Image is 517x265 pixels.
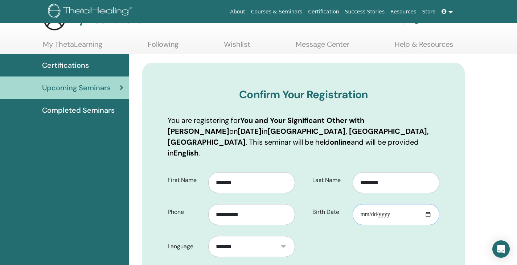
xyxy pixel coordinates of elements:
a: Following [148,40,179,54]
a: Courses & Seminars [248,5,305,18]
a: Store [419,5,439,18]
label: Phone [162,205,208,219]
label: Last Name [307,173,353,187]
p: You are registering for on in . This seminar will be held and will be provided in . [168,115,439,158]
b: You and Your Significant Other with [PERSON_NAME] [168,116,364,136]
label: Birth Date [307,205,353,219]
h3: My Dashboard [69,13,143,26]
b: online [330,137,351,147]
a: Success Stories [342,5,387,18]
a: Help & Resources [395,40,453,54]
a: My ThetaLearning [43,40,102,54]
span: Upcoming Seminars [42,82,111,93]
a: Wishlist [224,40,250,54]
h3: Confirm Your Registration [168,88,439,101]
b: English [173,148,198,158]
span: Completed Seminars [42,105,115,116]
label: Language [162,240,208,253]
b: [DATE] [238,127,262,136]
a: Certification [305,5,342,18]
a: About [227,5,248,18]
div: Open Intercom Messenger [492,240,510,258]
label: First Name [162,173,208,187]
a: Resources [387,5,419,18]
img: logo.png [48,4,135,20]
span: Certifications [42,60,89,71]
b: [GEOGRAPHIC_DATA], [GEOGRAPHIC_DATA], [GEOGRAPHIC_DATA] [168,127,429,147]
a: Message Center [296,40,349,54]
